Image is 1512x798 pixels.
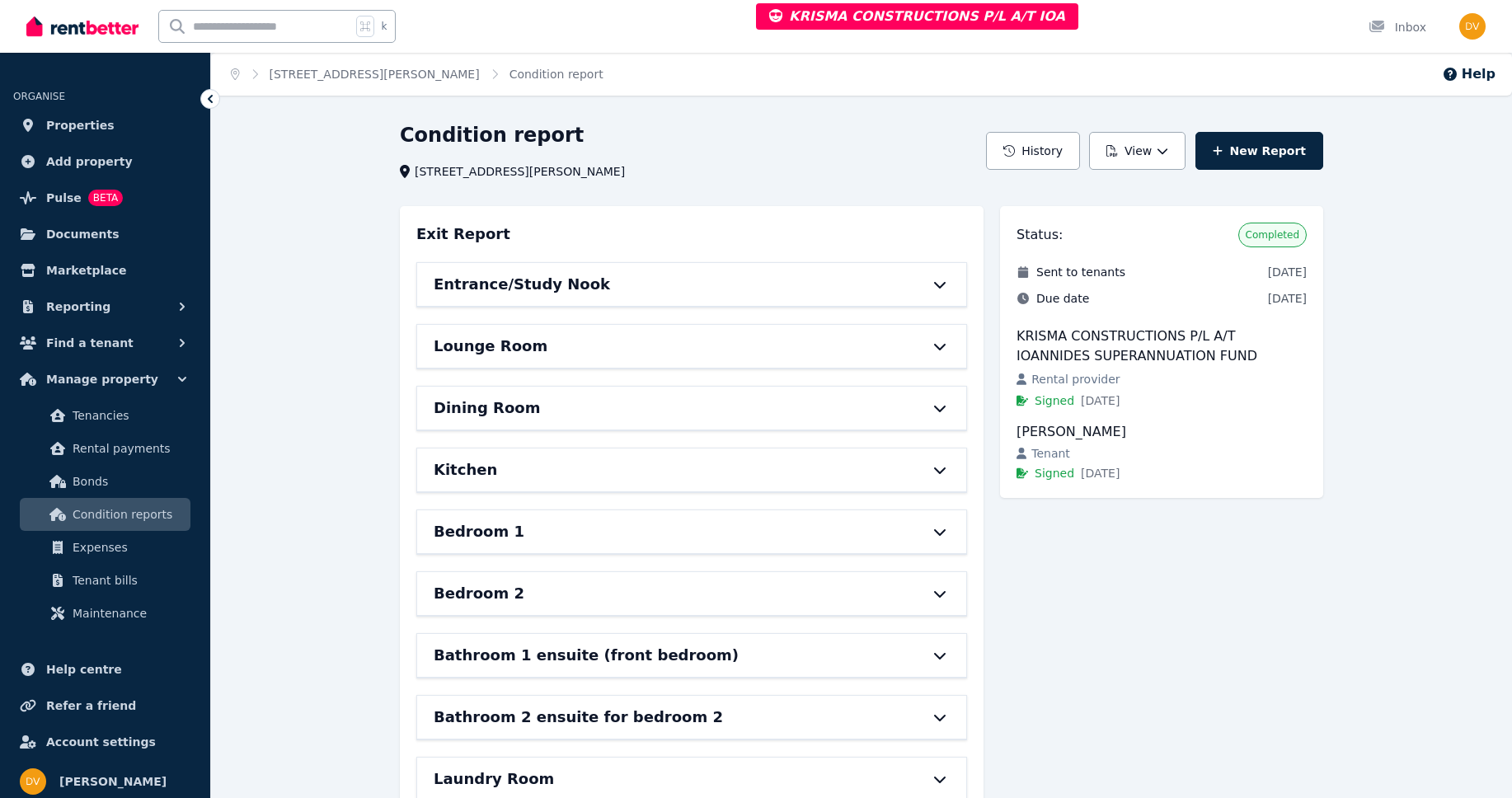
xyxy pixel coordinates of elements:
span: KRISMA CONSTRUCTIONS P/L A/T IOA [769,8,1065,24]
a: Condition reports [20,498,190,531]
span: Find a tenant [46,333,134,353]
h1: Condition report [400,122,584,148]
span: Reporting [46,297,110,317]
span: Properties [46,115,115,135]
h6: Bedroom 1 [434,520,524,543]
span: Account settings [46,732,156,752]
span: Tenant bills [73,570,184,590]
a: Properties [13,109,197,142]
span: Condition reports [73,505,184,524]
span: [PERSON_NAME] [59,772,167,791]
span: [DATE] [1081,465,1120,481]
button: Help [1442,64,1496,84]
span: Bonds [73,472,184,491]
h6: Laundry Room [434,767,554,791]
div: [PERSON_NAME] [1017,422,1307,442]
span: Sent to tenants [1036,264,1125,280]
a: Marketplace [13,254,197,287]
a: Help centre [13,653,197,686]
span: [DATE] [1268,290,1307,307]
span: Documents [46,224,120,244]
button: View [1089,132,1186,170]
a: Bonds [20,465,190,498]
h3: Status: [1017,225,1063,245]
h6: Bedroom 2 [434,582,524,605]
span: Tenant [1031,445,1070,462]
span: Rental provider [1031,371,1120,387]
h6: Bathroom 1 ensuite (front bedroom) [434,644,739,667]
span: [DATE] [1268,264,1307,280]
h6: Dining Room [434,397,540,420]
a: Tenancies [20,399,190,432]
button: Manage property [13,363,197,396]
a: Condition report [509,68,603,81]
span: BETA [88,190,123,206]
a: Refer a friend [13,689,197,722]
a: Add property [13,145,197,178]
span: Due date [1036,290,1089,307]
span: Manage property [46,369,158,389]
img: Dinesh Vaidhya [1459,13,1486,40]
span: Tenancies [73,406,184,425]
div: KRISMA CONSTRUCTIONS P/L A/T IOANNIDES SUPERANNUATION FUND [1017,326,1307,366]
a: Rental payments [20,432,190,465]
a: Account settings [13,725,197,758]
span: Signed [1035,465,1074,481]
span: [STREET_ADDRESS][PERSON_NAME] [415,163,625,180]
span: ORGANISE [13,91,65,102]
span: Completed [1246,228,1299,242]
span: [DATE] [1081,392,1120,409]
span: Help centre [46,660,122,679]
span: Maintenance [73,603,184,623]
a: New Report [1195,132,1323,170]
span: Pulse [46,188,82,208]
a: PulseBETA [13,181,197,214]
a: Maintenance [20,597,190,630]
span: Rental payments [73,439,184,458]
span: Expenses [73,537,184,557]
img: Dinesh Vaidhya [20,768,46,795]
span: Signed [1035,392,1074,409]
button: History [986,132,1080,170]
a: Tenant bills [20,564,190,597]
a: Documents [13,218,197,251]
h6: Lounge Room [434,335,547,358]
span: k [381,20,387,33]
nav: Breadcrumb [211,53,623,96]
h6: Kitchen [434,458,497,481]
a: [STREET_ADDRESS][PERSON_NAME] [270,68,480,81]
h6: Entrance/Study Nook [434,273,610,296]
button: Reporting [13,290,197,323]
a: Expenses [20,531,190,564]
h6: Bathroom 2 ensuite for bedroom 2 [434,706,723,729]
div: Inbox [1369,19,1426,35]
button: Find a tenant [13,326,197,359]
span: Add property [46,152,133,171]
h3: Exit Report [416,223,510,246]
img: RentBetter [26,14,139,39]
span: Refer a friend [46,696,136,716]
span: Marketplace [46,261,126,280]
